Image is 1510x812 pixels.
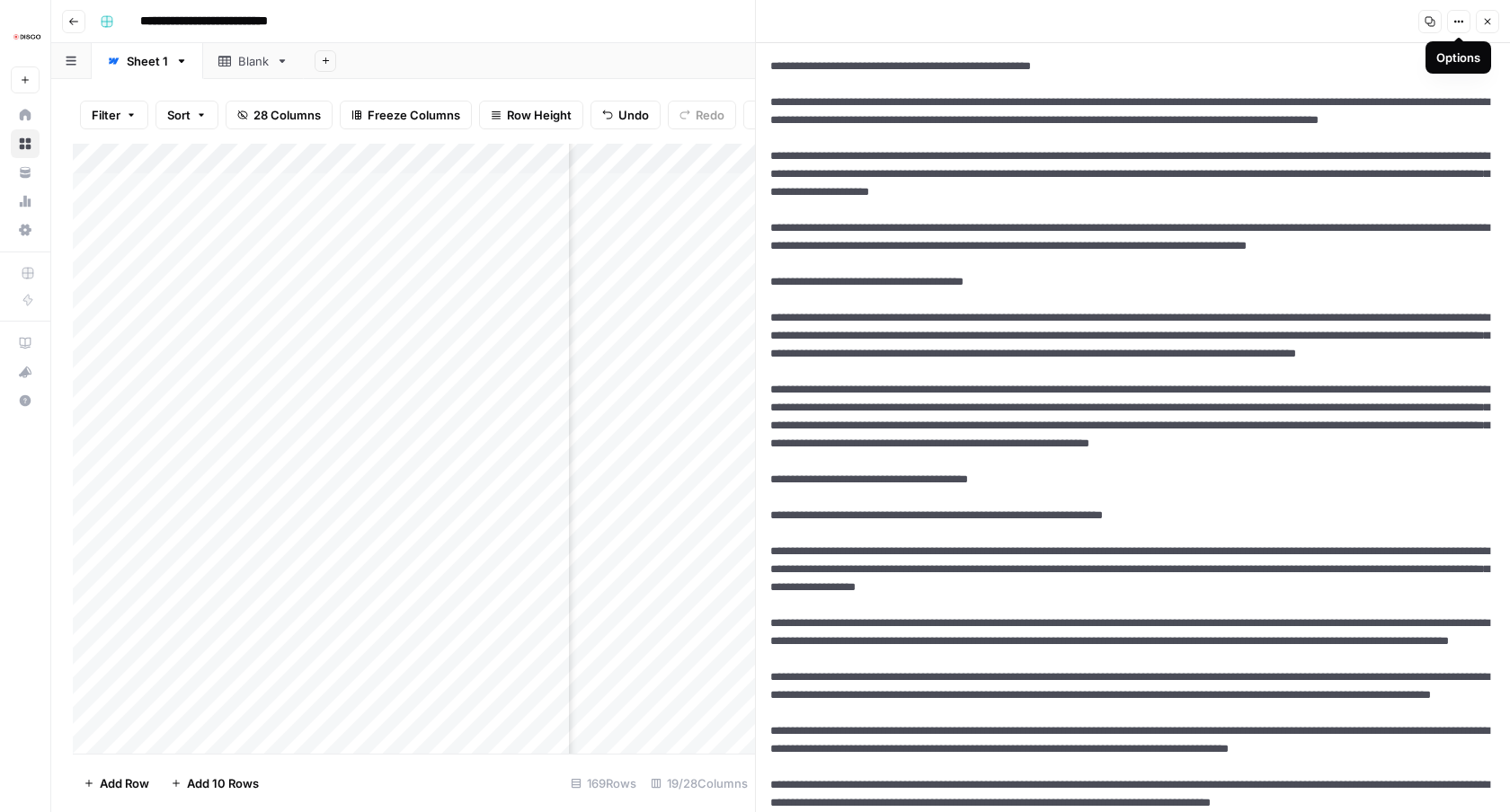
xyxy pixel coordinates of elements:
a: Blank [203,43,304,79]
button: What's new? [11,357,40,386]
span: Filter [92,106,120,124]
a: Usage [11,187,40,216]
span: Row Height [507,106,572,124]
button: 28 Columns [226,101,333,129]
button: Filter [80,101,148,129]
div: Blank [238,52,269,70]
span: Add Row [100,774,149,792]
span: Redo [696,106,724,124]
a: Browse [11,129,40,158]
a: Settings [11,216,40,244]
span: Freeze Columns [368,106,460,124]
button: Row Height [479,101,583,129]
a: Home [11,101,40,129]
button: Help + Support [11,386,40,415]
span: Add 10 Rows [187,774,259,792]
span: Undo [618,106,649,124]
a: Your Data [11,158,40,187]
a: AirOps Academy [11,329,40,357]
button: Sort [155,101,218,129]
button: Freeze Columns [340,101,472,129]
button: Add Row [73,769,160,798]
div: 19/28 Columns [644,769,755,798]
div: Options [1436,49,1480,66]
span: 28 Columns [253,106,321,124]
a: Sheet 1 [92,43,203,79]
button: Add 10 Rows [160,769,270,798]
button: Redo [668,101,736,129]
span: Sort [167,106,191,124]
img: Disco Logo [11,21,43,53]
button: Workspace: Disco [11,14,40,59]
div: 169 Rows [564,769,644,798]
div: Sheet 1 [127,52,168,70]
button: Undo [591,101,661,129]
div: What's new? [12,358,39,385]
